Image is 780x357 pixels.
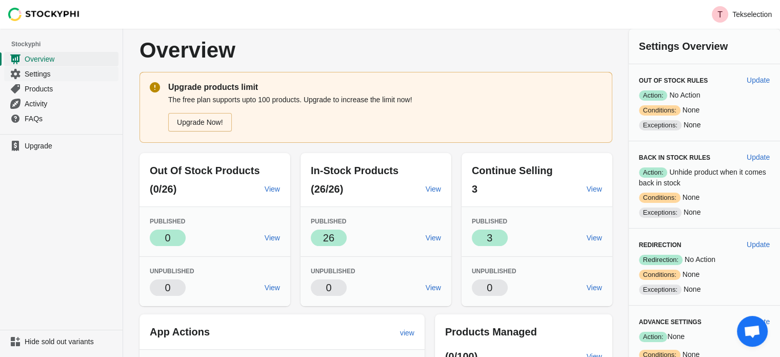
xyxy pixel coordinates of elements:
h3: Out of Stock Rules [639,77,738,85]
span: View [587,234,602,242]
span: 26 [323,232,334,243]
a: View [422,180,445,198]
span: Exceptions: [639,208,682,218]
span: Unpublished [150,268,194,275]
a: Activity [4,96,118,111]
img: Stockyphi [8,8,80,21]
span: Published [150,218,185,225]
span: View [265,234,280,242]
button: Update [743,312,774,331]
span: Action: [639,167,668,178]
p: None [639,331,770,342]
span: Hide sold out variants [25,336,116,347]
span: Update [747,76,770,84]
a: FAQs [4,111,118,126]
span: Redirection: [639,255,683,265]
span: Settings Overview [639,41,728,52]
span: Conditions: [639,105,681,116]
a: Settings [4,66,118,81]
p: None [639,284,770,295]
a: View [261,229,284,247]
span: 0 [165,282,170,293]
span: Overview [25,54,116,64]
span: 3 [472,183,477,195]
p: None [639,192,770,203]
p: Unhide product when it comes back in stock [639,167,770,188]
a: Hide sold out variants [4,334,118,349]
span: Exceptions: [639,285,682,295]
span: Action: [639,332,668,342]
span: View [587,284,602,292]
span: FAQs [25,114,116,124]
span: Upgrade [25,141,116,151]
span: View [587,185,602,193]
span: 0 [487,282,492,293]
text: T [717,10,723,19]
span: (26/26) [311,183,343,195]
h3: Back in Stock Rules [639,154,738,162]
p: None [639,105,770,116]
button: Update [743,235,774,254]
p: None [639,207,770,218]
p: Upgrade products limit [168,81,602,93]
a: view [396,324,418,342]
span: 3 [487,232,492,243]
span: Avatar with initials T [712,6,728,23]
span: Unpublished [311,268,355,275]
span: Settings [25,69,116,79]
span: Continue Selling [472,165,553,176]
p: No Action [639,254,770,265]
span: (0/26) [150,183,176,195]
a: Overview [4,51,118,66]
span: In-Stock Products [311,165,398,176]
span: Out Of Stock Products [150,165,259,176]
button: Update [743,71,774,89]
span: Conditions: [639,270,681,280]
span: View [426,284,441,292]
span: Products Managed [445,326,537,337]
p: None [639,269,770,280]
a: View [422,278,445,297]
span: Products [25,84,116,94]
p: Tekselection [732,10,772,18]
a: View [583,180,606,198]
div: Open chat [737,316,768,347]
span: Update [747,240,770,249]
span: Unpublished [472,268,516,275]
span: Published [472,218,507,225]
span: Published [311,218,346,225]
span: Action: [639,90,668,101]
span: View [265,284,280,292]
span: Conditions: [639,193,681,203]
h3: Redirection [639,241,738,249]
span: View [426,185,441,193]
span: 0 [165,232,170,243]
span: View [265,185,280,193]
h3: Advance Settings [639,318,738,326]
a: View [261,180,284,198]
p: Overview [139,39,419,62]
a: Upgrade [4,139,118,153]
p: The free plan supports upto 100 products. Upgrade to increase the limit now! [168,95,602,105]
a: View [583,229,606,247]
span: App Actions [150,326,210,337]
a: View [422,229,445,247]
span: Exceptions: [639,120,682,130]
button: Update [743,148,774,166]
a: View [583,278,606,297]
span: View [426,234,441,242]
span: Stockyphi [11,39,123,49]
span: Activity [25,99,116,109]
span: view [400,329,414,337]
p: 0 [326,280,331,295]
a: View [261,278,284,297]
a: Upgrade Now! [168,113,232,131]
button: Avatar with initials TTekselection [708,4,776,25]
a: Products [4,81,118,96]
span: Update [747,153,770,161]
p: No Action [639,90,770,101]
p: None [639,120,770,130]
